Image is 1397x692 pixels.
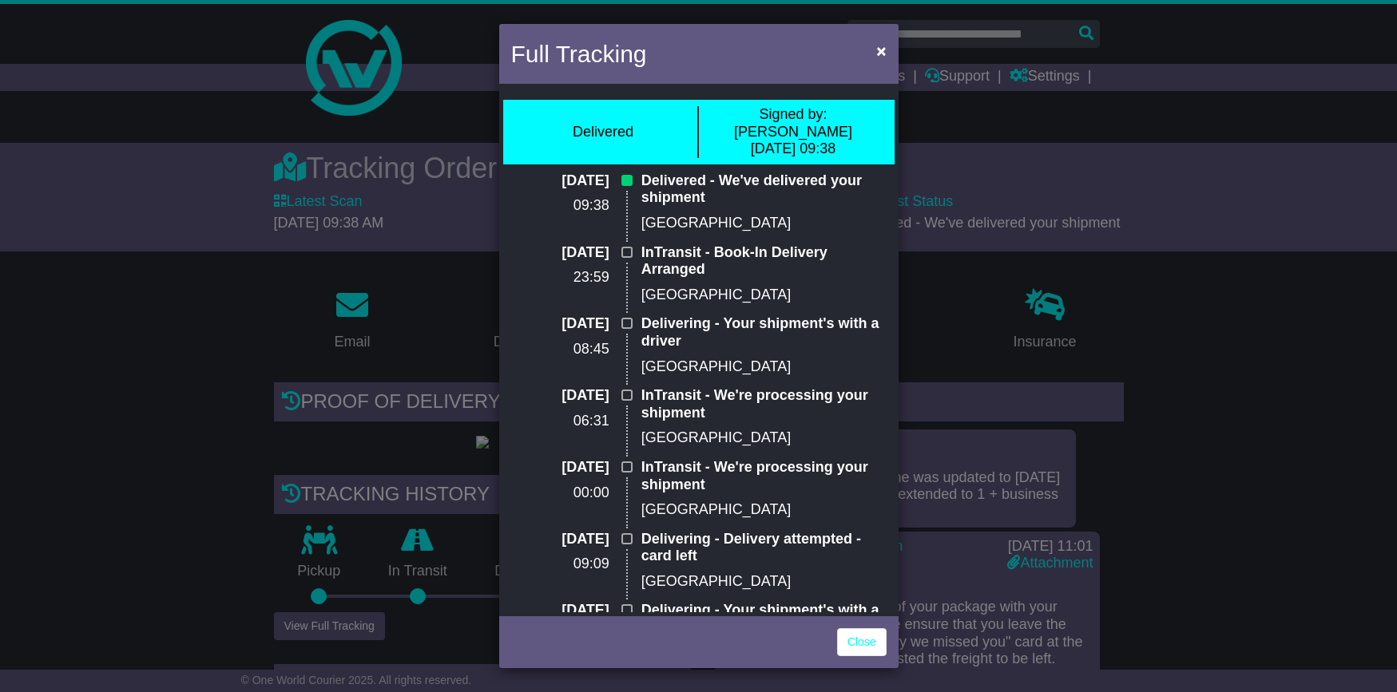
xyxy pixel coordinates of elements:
p: [GEOGRAPHIC_DATA] [641,358,887,376]
p: [DATE] [511,531,609,548]
p: Delivering - Your shipment's with a driver [641,602,887,636]
div: Delivered [573,124,633,141]
div: [PERSON_NAME] [DATE] 09:38 [707,106,880,158]
a: Close [837,628,887,656]
p: [DATE] [511,602,609,619]
h4: Full Tracking [511,36,647,72]
p: Delivering - Your shipment's with a driver [641,315,887,350]
p: 09:09 [511,556,609,573]
p: [DATE] [511,459,609,476]
p: 23:59 [511,269,609,287]
p: [DATE] [511,315,609,333]
p: 06:31 [511,413,609,430]
p: Delivered - We've delivered your shipment [641,172,887,207]
p: [GEOGRAPHIC_DATA] [641,501,887,519]
p: InTransit - Book-In Delivery Arranged [641,244,887,279]
p: 09:38 [511,197,609,215]
p: [DATE] [511,244,609,262]
p: 08:45 [511,341,609,358]
button: Close [868,34,894,67]
p: [GEOGRAPHIC_DATA] [641,215,887,232]
p: [GEOGRAPHIC_DATA] [641,429,887,447]
p: [DATE] [511,172,609,190]
span: × [876,42,886,60]
p: [DATE] [511,387,609,405]
p: Delivering - Delivery attempted - card left [641,531,887,565]
p: InTransit - We're processing your shipment [641,387,887,421]
p: InTransit - We're processing your shipment [641,459,887,493]
p: 00:00 [511,484,609,502]
span: Signed by: [759,106,827,122]
p: [GEOGRAPHIC_DATA] [641,287,887,304]
p: [GEOGRAPHIC_DATA] [641,573,887,591]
